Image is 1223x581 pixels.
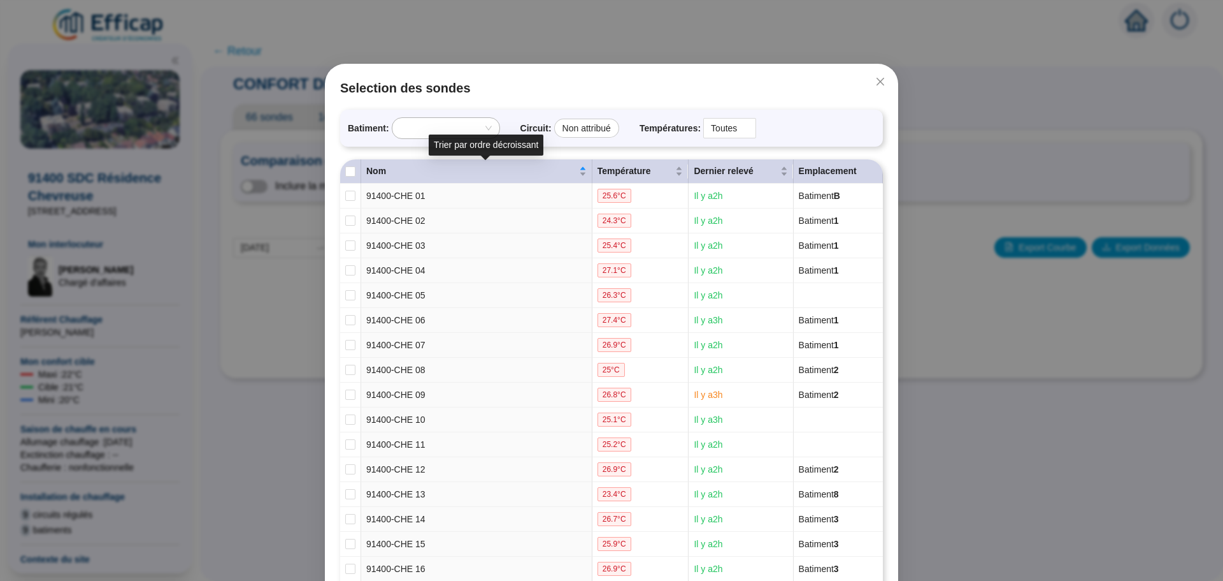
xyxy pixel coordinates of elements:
span: 3 [834,564,839,574]
span: Il y a 2 h [694,439,722,450]
span: Il y a 2 h [694,564,722,574]
span: Batiment : [348,122,389,135]
td: 91400-CHE 08 [361,358,592,383]
span: 3 [834,539,839,549]
span: close [875,77,885,87]
span: Fermer [870,77,890,87]
span: 1 [834,340,839,350]
span: 25 °C [597,363,625,377]
span: Batiment [799,489,839,499]
span: Batiment [799,390,839,400]
span: Selection des sondes [340,79,883,97]
span: Batiment [799,315,839,325]
td: 91400-CHE 12 [361,457,592,482]
th: Dernier relevé [689,159,793,184]
td: 91400-CHE 09 [361,383,592,408]
span: 2 [834,464,839,474]
span: Il y a 2 h [694,191,722,201]
span: Batiment [799,340,839,350]
span: Il y a 3 h [694,315,722,325]
span: Dernier relevé [694,165,777,178]
span: 1 [834,216,839,226]
span: 25.2 °C [597,438,631,452]
td: 91400-CHE 04 [361,258,592,283]
span: 25.1 °C [597,413,631,427]
span: Circuit : [520,122,552,135]
td: 91400-CHE 13 [361,482,592,507]
td: 91400-CHE 06 [361,308,592,333]
span: 26.9 °C [597,338,631,352]
span: Il y a 2 h [694,514,722,524]
span: Il y a 2 h [694,539,722,549]
span: 8 [834,489,839,499]
span: Il y a 2 h [694,365,722,375]
span: Il y a 2 h [694,265,722,276]
td: 91400-CHE 14 [361,507,592,532]
td: 91400-CHE 07 [361,333,592,358]
div: Trier par ordre décroissant [429,135,543,156]
span: 26.9 °C [597,562,631,576]
span: 26.9 °C [597,462,631,476]
div: Emplacement [799,165,877,178]
button: Close [870,71,890,92]
span: Il y a 2 h [694,340,722,350]
span: 26.8 °C [597,388,631,402]
span: 25.4 °C [597,239,631,253]
span: Batiment [799,265,839,276]
span: Températures : [640,122,701,135]
span: Toutes [711,119,748,138]
span: Batiment [799,240,839,251]
span: down [741,124,749,132]
span: 2 [834,390,839,400]
span: 1 [834,315,839,325]
span: Il y a 2 h [694,290,722,300]
span: Il y a 3 h [694,390,722,400]
span: 26.7 °C [597,512,631,526]
th: Nom [361,159,592,184]
span: Nom [366,165,576,178]
span: B [834,191,840,201]
span: 1 [834,265,839,276]
span: Il y a 2 h [694,464,722,474]
span: 23.4 °C [597,487,631,501]
span: Batiment [799,191,840,201]
span: Température [597,165,673,178]
span: Il y a 2 h [694,216,722,226]
td: 91400-CHE 01 [361,184,592,209]
span: 2 [834,365,839,375]
th: Température [592,159,689,184]
span: 3 [834,514,839,524]
span: 27.1 °C [597,263,631,277]
span: Il y a 2 h [694,489,722,499]
span: 26.3 °C [597,288,631,302]
span: Batiment [799,514,839,524]
td: 91400-CHE 10 [361,408,592,432]
span: Batiment [799,564,839,574]
td: 91400-CHE 11 [361,432,592,457]
span: 1 [834,240,839,251]
span: 24.3 °C [597,214,631,228]
td: 91400-CHE 03 [361,233,592,258]
span: 27.4 °C [597,313,631,327]
span: Batiment [799,464,839,474]
span: Il y a 2 h [694,240,722,251]
span: Batiment [799,365,839,375]
span: 25.9 °C [597,537,631,551]
span: Batiment [799,216,839,226]
span: 25.6 °C [597,189,631,203]
span: Batiment [799,539,839,549]
td: 91400-CHE 02 [361,209,592,233]
td: 91400-CHE 15 [361,532,592,557]
div: Non attribué [554,119,619,138]
span: Il y a 3 h [694,415,722,425]
td: 91400-CHE 05 [361,283,592,308]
